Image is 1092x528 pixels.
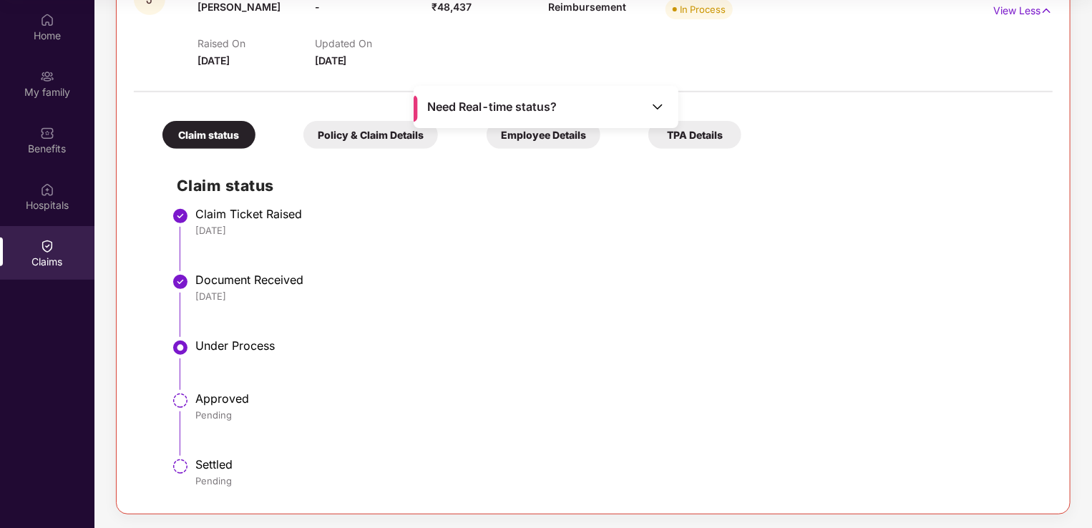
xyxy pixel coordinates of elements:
[40,182,54,197] img: svg+xml;base64,PHN2ZyBpZD0iSG9zcGl0YWxzIiB4bWxucz0iaHR0cDovL3d3dy53My5vcmcvMjAwMC9zdmciIHdpZHRoPS...
[303,121,438,149] div: Policy & Claim Details
[315,1,320,13] span: -
[198,37,314,49] p: Raised On
[195,290,1038,303] div: [DATE]
[172,458,189,475] img: svg+xml;base64,PHN2ZyBpZD0iU3RlcC1QZW5kaW5nLTMyeDMyIiB4bWxucz0iaHR0cDovL3d3dy53My5vcmcvMjAwMC9zdm...
[198,54,230,67] span: [DATE]
[648,121,741,149] div: TPA Details
[680,2,726,16] div: In Process
[172,273,189,290] img: svg+xml;base64,PHN2ZyBpZD0iU3RlcC1Eb25lLTMyeDMyIiB4bWxucz0iaHR0cDovL3d3dy53My5vcmcvMjAwMC9zdmciIH...
[177,174,1038,197] h2: Claim status
[487,121,600,149] div: Employee Details
[1040,3,1053,19] img: svg+xml;base64,PHN2ZyB4bWxucz0iaHR0cDovL3d3dy53My5vcmcvMjAwMC9zdmciIHdpZHRoPSIxNyIgaGVpZ2h0PSIxNy...
[315,54,347,67] span: [DATE]
[172,392,189,409] img: svg+xml;base64,PHN2ZyBpZD0iU3RlcC1QZW5kaW5nLTMyeDMyIiB4bWxucz0iaHR0cDovL3d3dy53My5vcmcvMjAwMC9zdm...
[432,1,472,13] span: ₹48,437
[40,126,54,140] img: svg+xml;base64,PHN2ZyBpZD0iQmVuZWZpdHMiIHhtbG5zPSJodHRwOi8vd3d3LnczLm9yZy8yMDAwL3N2ZyIgd2lkdGg9Ij...
[162,121,255,149] div: Claim status
[195,391,1038,406] div: Approved
[40,69,54,84] img: svg+xml;base64,PHN2ZyB3aWR0aD0iMjAiIGhlaWdodD0iMjAiIHZpZXdCb3g9IjAgMCAyMCAyMCIgZmlsbD0ibm9uZSIgeG...
[195,224,1038,237] div: [DATE]
[195,273,1038,287] div: Document Received
[195,474,1038,487] div: Pending
[195,457,1038,471] div: Settled
[40,239,54,253] img: svg+xml;base64,PHN2ZyBpZD0iQ2xhaW0iIHhtbG5zPSJodHRwOi8vd3d3LnczLm9yZy8yMDAwL3N2ZyIgd2lkdGg9IjIwIi...
[195,207,1038,221] div: Claim Ticket Raised
[198,1,281,13] span: [PERSON_NAME]
[315,37,432,49] p: Updated On
[172,207,189,225] img: svg+xml;base64,PHN2ZyBpZD0iU3RlcC1Eb25lLTMyeDMyIiB4bWxucz0iaHR0cDovL3d3dy53My5vcmcvMjAwMC9zdmciIH...
[195,409,1038,421] div: Pending
[427,99,557,114] span: Need Real-time status?
[40,13,54,27] img: svg+xml;base64,PHN2ZyBpZD0iSG9tZSIgeG1sbnM9Imh0dHA6Ly93d3cudzMub3JnLzIwMDAvc3ZnIiB3aWR0aD0iMjAiIG...
[650,99,665,114] img: Toggle Icon
[195,338,1038,353] div: Under Process
[549,1,627,13] span: Reimbursement
[172,339,189,356] img: svg+xml;base64,PHN2ZyBpZD0iU3RlcC1BY3RpdmUtMzJ4MzIiIHhtbG5zPSJodHRwOi8vd3d3LnczLm9yZy8yMDAwL3N2Zy...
